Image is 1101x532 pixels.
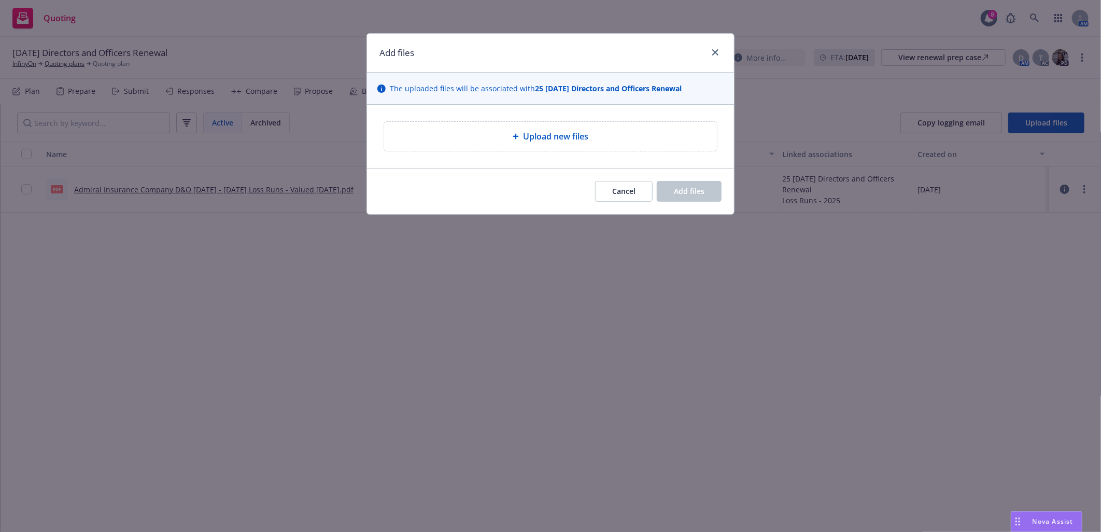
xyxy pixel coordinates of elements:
[384,121,717,151] div: Upload new files
[709,46,722,59] a: close
[674,186,704,196] span: Add files
[523,130,588,143] span: Upload new files
[379,46,414,60] h1: Add files
[1011,511,1082,532] button: Nova Assist
[595,181,653,202] button: Cancel
[390,83,682,94] span: The uploaded files will be associated with
[1033,517,1074,526] span: Nova Assist
[535,83,682,93] strong: 25 [DATE] Directors and Officers Renewal
[1011,512,1024,531] div: Drag to move
[657,181,722,202] button: Add files
[612,186,636,196] span: Cancel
